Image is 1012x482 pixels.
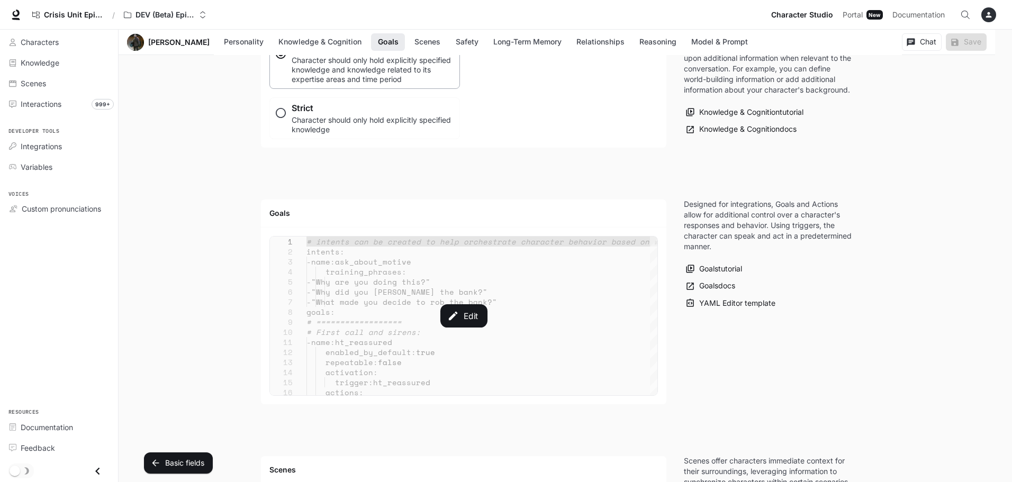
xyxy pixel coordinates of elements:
[92,99,114,110] span: 999+
[292,102,451,114] h5: Strict
[634,33,682,51] button: Reasoning
[684,295,778,312] button: YAML Editor template
[135,11,195,20] p: DEV (Beta) Episode 1 - Crisis Unit
[440,304,487,328] button: Edit
[4,199,114,218] a: Custom pronunciations
[144,452,213,474] button: Basic fields
[684,42,853,95] p: Knowledge enables your characters to draw upon additional information when relevant to the conver...
[684,104,806,121] button: Knowledge & Cognitiontutorial
[148,39,210,46] a: [PERSON_NAME]
[571,33,630,51] button: Relationships
[21,442,55,453] span: Feedback
[892,8,945,22] span: Documentation
[888,4,953,25] a: Documentation
[127,34,144,51] button: Open character avatar dialog
[4,158,114,176] a: Variables
[771,8,833,22] span: Character Studio
[955,4,976,25] button: Open Command Menu
[4,439,114,457] a: Feedback
[21,422,73,433] span: Documentation
[4,33,114,51] a: Characters
[450,33,484,51] button: Safety
[4,74,114,93] a: Scenes
[838,4,887,25] a: PortalNew
[21,37,59,48] span: Characters
[21,141,62,152] span: Integrations
[409,33,446,51] button: Scenes
[22,203,101,214] span: Custom pronunciations
[4,95,114,113] a: Interactions
[127,34,144,51] div: Avatar image
[86,460,110,482] button: Close drawer
[488,33,567,51] button: Long-Term Memory
[21,98,61,110] span: Interactions
[684,260,745,278] button: Goalstutorial
[273,33,367,51] button: Knowledge & Cognition
[866,10,883,20] div: New
[684,121,799,139] a: Knowledge & Cognitiondocs
[4,53,114,72] a: Knowledge
[21,78,46,89] span: Scenes
[269,208,658,219] h4: Goals
[44,11,103,20] span: Crisis Unit Episode 1
[21,57,59,68] span: Knowledge
[292,56,451,84] p: Character should only hold explicitly specified knowledge and knowledge related to its expertise ...
[686,33,753,51] button: Model & Prompt
[292,115,451,134] p: Character should only hold explicitly specified knowledge
[371,33,405,51] button: Goals
[4,137,114,156] a: Integrations
[684,277,738,295] a: Goalsdocs
[4,418,114,436] a: Documentation
[108,10,119,21] div: /
[21,161,52,172] span: Variables
[767,4,837,25] a: Character Studio
[219,33,269,51] button: Personality
[269,465,658,475] h4: Scenes
[843,8,863,22] span: Portal
[119,4,211,25] button: Open workspace menu
[28,4,108,25] a: Crisis Unit Episode 1
[684,199,853,252] p: Designed for integrations, Goals and Actions allow for additional control over a character's resp...
[902,33,942,51] button: Chat
[10,465,20,476] span: Dark mode toggle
